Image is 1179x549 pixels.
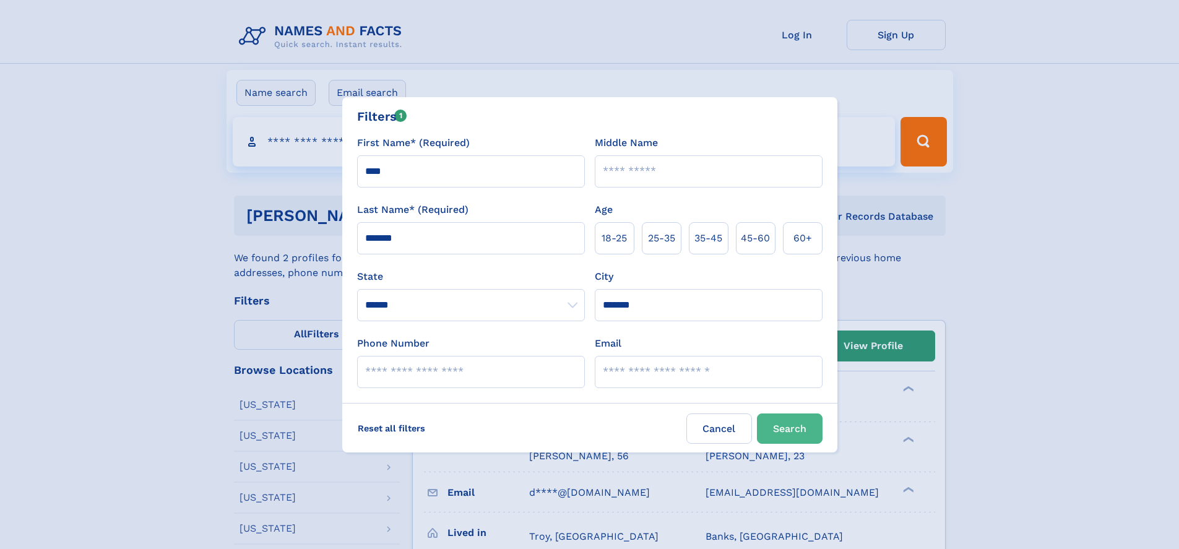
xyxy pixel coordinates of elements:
span: 45‑60 [741,231,770,246]
label: Age [595,202,613,217]
label: Last Name* (Required) [357,202,469,217]
label: City [595,269,613,284]
label: State [357,269,585,284]
span: 35‑45 [694,231,722,246]
label: Middle Name [595,136,658,150]
span: 25‑35 [648,231,675,246]
label: Phone Number [357,336,430,351]
button: Search [757,413,823,444]
div: Filters [357,107,407,126]
label: First Name* (Required) [357,136,470,150]
span: 18‑25 [602,231,627,246]
label: Email [595,336,621,351]
span: 60+ [793,231,812,246]
label: Reset all filters [350,413,433,443]
label: Cancel [686,413,752,444]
